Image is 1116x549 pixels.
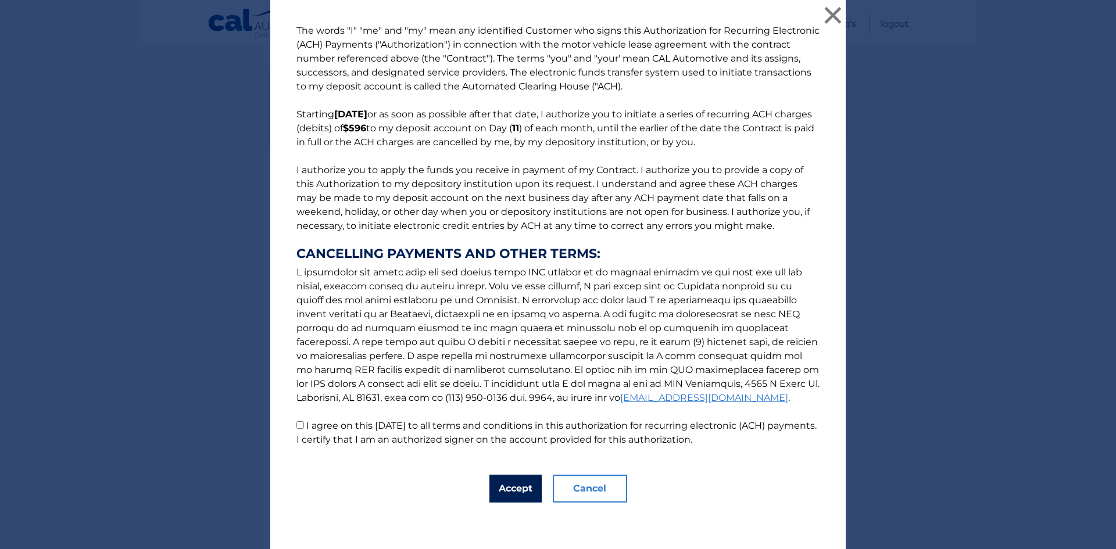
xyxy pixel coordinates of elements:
[821,3,845,27] button: ×
[512,123,519,134] b: 11
[296,247,820,261] strong: CANCELLING PAYMENTS AND OTHER TERMS:
[285,24,831,447] p: The words "I" "me" and "my" mean any identified Customer who signs this Authorization for Recurri...
[489,475,542,503] button: Accept
[620,392,788,403] a: [EMAIL_ADDRESS][DOMAIN_NAME]
[343,123,366,134] b: $596
[334,109,367,120] b: [DATE]
[296,420,817,445] label: I agree on this [DATE] to all terms and conditions in this authorization for recurring electronic...
[553,475,627,503] button: Cancel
